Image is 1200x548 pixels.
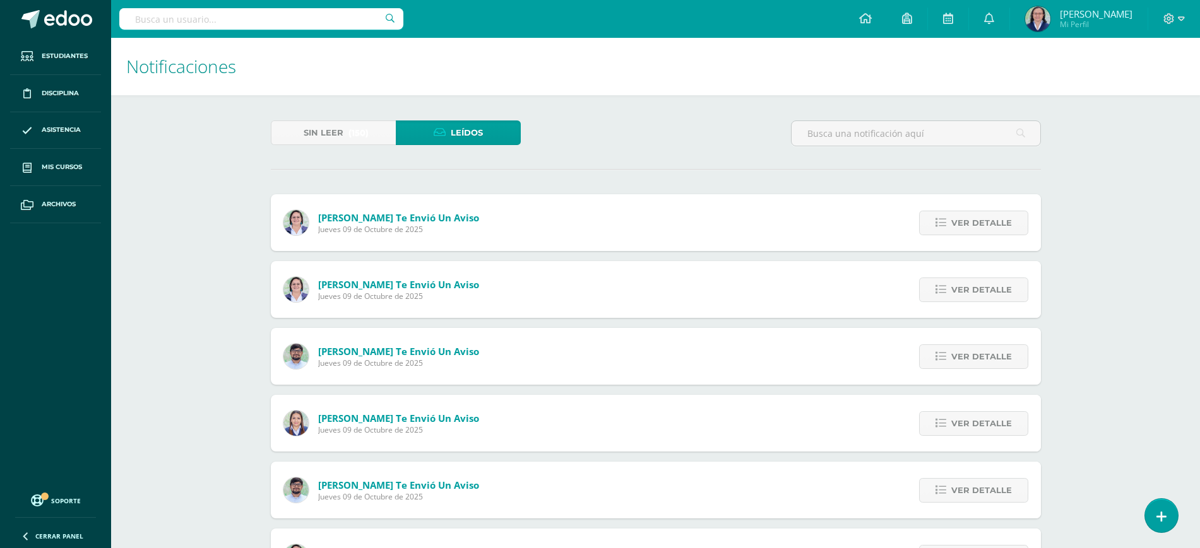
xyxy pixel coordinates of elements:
[792,121,1040,146] input: Busca una notificación aquí
[1060,8,1132,20] span: [PERSON_NAME]
[451,121,483,144] span: Leídos
[42,162,82,172] span: Mis cursos
[318,412,479,424] span: [PERSON_NAME] te envió un aviso
[951,345,1012,368] span: Ver detalle
[951,479,1012,502] span: Ver detalle
[318,491,479,502] span: Jueves 09 de Octubre de 2025
[10,149,101,186] a: Mis cursos
[10,112,101,149] a: Asistencia
[283,344,309,369] img: 3fa7ff56d0840ad41a8aa422d9835edd.png
[951,211,1012,235] span: Ver detalle
[283,477,309,503] img: 3fa7ff56d0840ad41a8aa422d9835edd.png
[1060,19,1132,30] span: Mi Perfil
[10,38,101,75] a: Estudiantes
[396,120,521,145] a: Leídos
[42,51,88,61] span: Estudiantes
[1025,6,1050,32] img: b70cd412f2b01b862447bda25ceab0f5.png
[10,186,101,223] a: Archivos
[318,345,479,358] span: [PERSON_NAME] te envió un aviso
[283,411,309,436] img: 85526fe70f0a80e44f2028c9f5c8a54d.png
[283,277,309,302] img: 7f3683f90626f244ba2c27139dbb4749.png
[318,291,479,301] span: Jueves 09 de Octubre de 2025
[126,54,236,78] span: Notificaciones
[318,479,479,491] span: [PERSON_NAME] te envió un aviso
[318,224,479,235] span: Jueves 09 de Octubre de 2025
[951,412,1012,435] span: Ver detalle
[42,125,81,135] span: Asistencia
[318,424,479,435] span: Jueves 09 de Octubre de 2025
[42,88,79,98] span: Disciplina
[951,278,1012,301] span: Ver detalle
[42,199,76,209] span: Archivos
[51,496,81,505] span: Soporte
[10,75,101,112] a: Disciplina
[318,358,479,368] span: Jueves 09 de Octubre de 2025
[15,491,96,508] a: Soporte
[35,532,83,540] span: Cerrar panel
[283,210,309,235] img: 7f3683f90626f244ba2c27139dbb4749.png
[318,211,479,224] span: [PERSON_NAME] te envió un aviso
[318,278,479,291] span: [PERSON_NAME] te envió un aviso
[271,120,396,145] a: Sin leer(150)
[348,121,369,144] span: (150)
[119,8,403,30] input: Busca un usuario...
[304,121,343,144] span: Sin leer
